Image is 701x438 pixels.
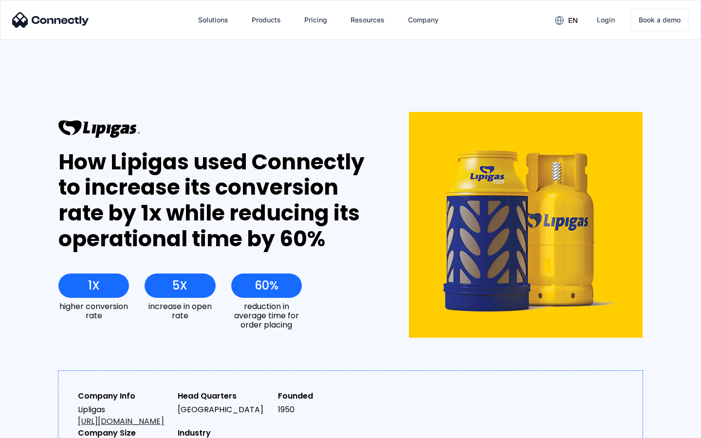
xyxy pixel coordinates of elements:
a: [URL][DOMAIN_NAME] [78,416,164,427]
div: 60% [255,279,278,292]
div: [GEOGRAPHIC_DATA] [178,404,270,416]
a: Login [589,8,623,32]
div: 1X [88,279,100,292]
div: Pricing [304,13,327,27]
div: 5X [172,279,187,292]
div: increase in open rate [145,302,215,320]
div: higher conversion rate [58,302,129,320]
div: en [568,14,578,27]
img: Connectly Logo [12,12,89,28]
a: Pricing [296,8,335,32]
aside: Language selected: English [10,421,58,435]
div: reduction in average time for order placing [231,302,302,330]
ul: Language list [19,421,58,435]
div: Head Quarters [178,390,270,402]
div: 1950 [278,404,370,416]
div: Solutions [198,13,228,27]
a: Book a demo [630,9,689,31]
div: Lipligas [78,404,170,427]
div: Resources [350,13,385,27]
div: Founded [278,390,370,402]
div: Company [408,13,439,27]
div: How Lipigas used Connectly to increase its conversion rate by 1x while reducing its operational t... [58,149,373,252]
div: Login [597,13,615,27]
div: Products [252,13,281,27]
div: Company Info [78,390,170,402]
